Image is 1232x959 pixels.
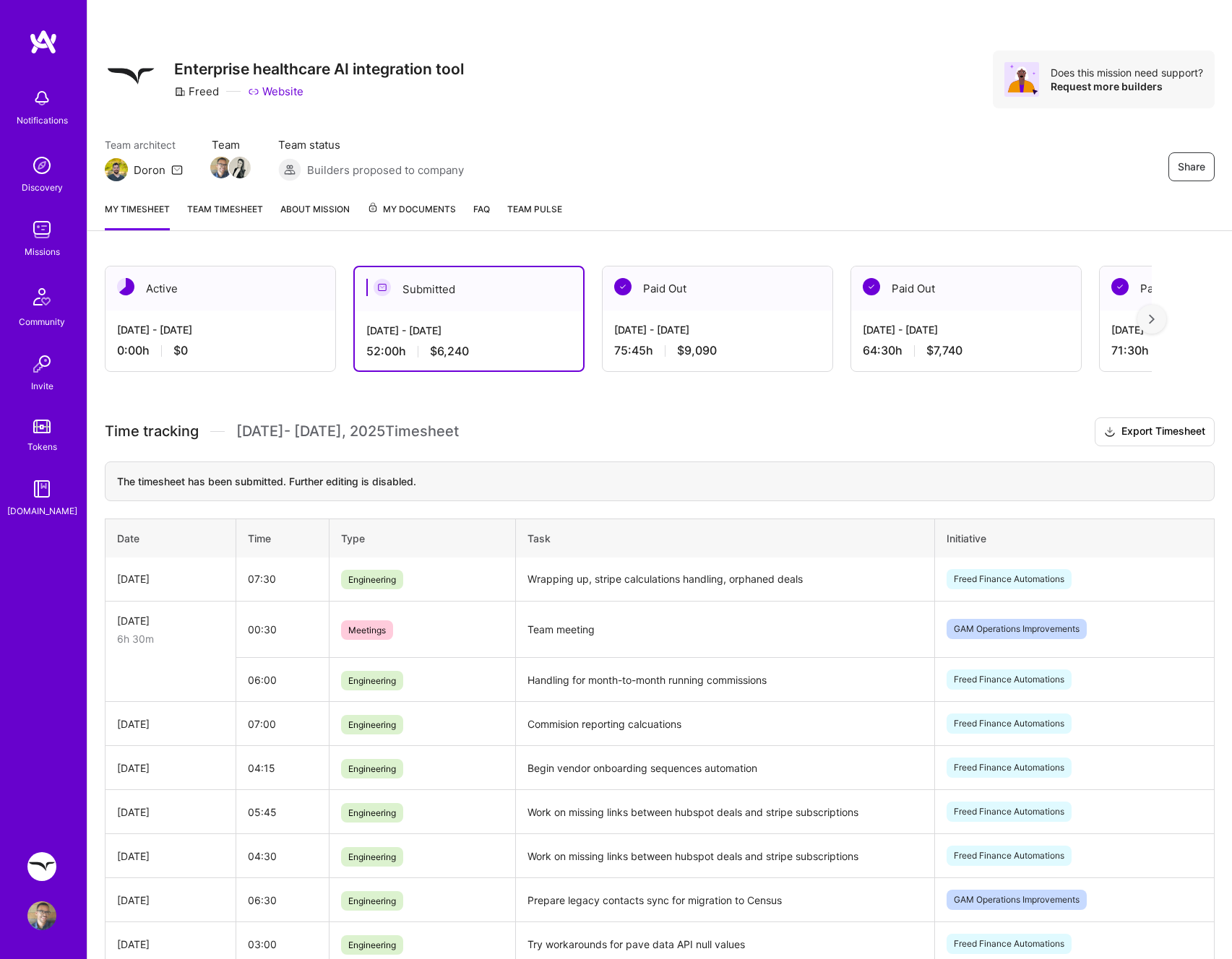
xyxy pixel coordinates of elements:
span: Freed Finance Automations [947,846,1072,866]
div: [DATE] [117,613,224,628]
div: [DATE] - [DATE] [614,322,821,337]
img: Company Logo [105,51,157,103]
span: $7,740 [926,343,962,358]
span: Engineering [341,891,403,911]
img: logo [29,29,58,55]
div: 75:45 h [614,343,821,358]
a: Team Member Avatar [212,155,231,180]
img: Freed: Enterprise healthcare AI integration tool [27,852,56,881]
i: icon Download [1104,425,1116,440]
div: Missions [25,244,60,259]
div: Submitted [355,267,583,311]
div: [DATE] [117,849,224,864]
img: Paid Out [863,278,880,295]
a: My Documents [367,201,456,230]
span: Engineering [341,570,403,589]
td: 00:30 [236,601,329,658]
div: Request more builders [1051,79,1203,93]
img: Active [117,278,134,295]
td: 04:30 [236,834,329,878]
div: [DATE] - [DATE] [366,323,572,338]
div: Paid Out [603,266,832,311]
span: Engineering [341,671,403,690]
span: Freed Finance Automations [947,758,1072,778]
span: My Documents [367,201,456,217]
td: 07:30 [236,557,329,602]
th: Time [236,518,329,557]
th: Type [329,518,515,557]
img: Avatar [1004,62,1039,97]
img: teamwork [27,215,56,244]
img: guide book [27,474,56,503]
img: Submitted [374,279,391,296]
div: Does this mission need support? [1051,66,1203,79]
img: Community [25,279,59,314]
div: 0:00 h [117,343,324,358]
th: Date [105,518,236,557]
a: Website [248,84,303,99]
button: Export Timesheet [1095,417,1215,446]
span: $0 [173,343,188,358]
div: [DOMAIN_NAME] [7,503,77,518]
td: Work on missing links between hubspot deals and stripe subscriptions [515,834,934,878]
img: Invite [27,350,56,378]
div: Freed [174,84,219,99]
span: Team [212,137,249,152]
span: $6,240 [430,344,469,359]
span: Freed Finance Automations [947,713,1072,734]
button: Share [1168,152,1215,181]
span: Engineering [341,803,403,823]
div: The timesheet has been submitted. Further editing is disabled. [105,461,1215,501]
div: [DATE] [117,571,224,586]
td: 07:00 [236,702,329,746]
td: Wrapping up, stripe calculations handling, orphaned deals [515,557,934,602]
span: Freed Finance Automations [947,934,1072,954]
div: [DATE] [117,716,224,732]
a: Team Member Avatar [231,155,249,180]
span: Engineering [341,847,403,867]
span: Engineering [341,759,403,778]
img: tokens [33,420,51,433]
i: icon CompanyGray [174,86,186,97]
a: Team Pulse [507,201,562,230]
a: User Avatar [24,901,60,930]
span: GAM Operations Improvements [947,619,1087,639]
td: Team meeting [515,601,934,658]
div: Paid Out [851,266,1081,311]
span: Freed Finance Automations [947,802,1072,822]
span: Team architect [105,137,183,152]
a: My timesheet [105,201,170,230]
td: 06:00 [236,658,329,702]
a: Team timesheet [187,201,263,230]
img: Builders proposed to company [278,158,301,181]
td: Prepare legacy contacts sync for migration to Census [515,878,934,922]
span: Freed Finance Automations [947,569,1072,589]
span: Builders proposed to company [307,162,464,178]
div: Invite [31,378,53,394]
td: Handling for month-to-month running commissions [515,658,934,702]
div: Community [19,314,65,329]
div: 52:00 h [366,344,572,359]
td: 05:45 [236,790,329,834]
div: Tokens [27,439,57,454]
td: Commision reporting calcuations [515,702,934,746]
img: User Avatar [27,901,56,930]
div: [DATE] [117,893,224,908]
div: [DATE] [117,937,224,952]
img: Team Member Avatar [210,157,232,178]
a: Freed: Enterprise healthcare AI integration tool [24,852,60,881]
div: Active [105,266,335,311]
div: Notifications [17,113,68,128]
a: About Mission [280,201,350,230]
th: Initiative [934,518,1214,557]
span: $9,090 [677,343,717,358]
span: Engineering [341,715,403,734]
th: Task [515,518,934,557]
span: GAM Operations Improvements [947,890,1087,910]
div: Discovery [22,180,63,195]
img: Team Member Avatar [229,157,251,178]
a: FAQ [473,201,490,230]
div: Doron [134,162,165,178]
img: Paid Out [614,278,632,295]
img: Paid Out [1111,278,1129,295]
